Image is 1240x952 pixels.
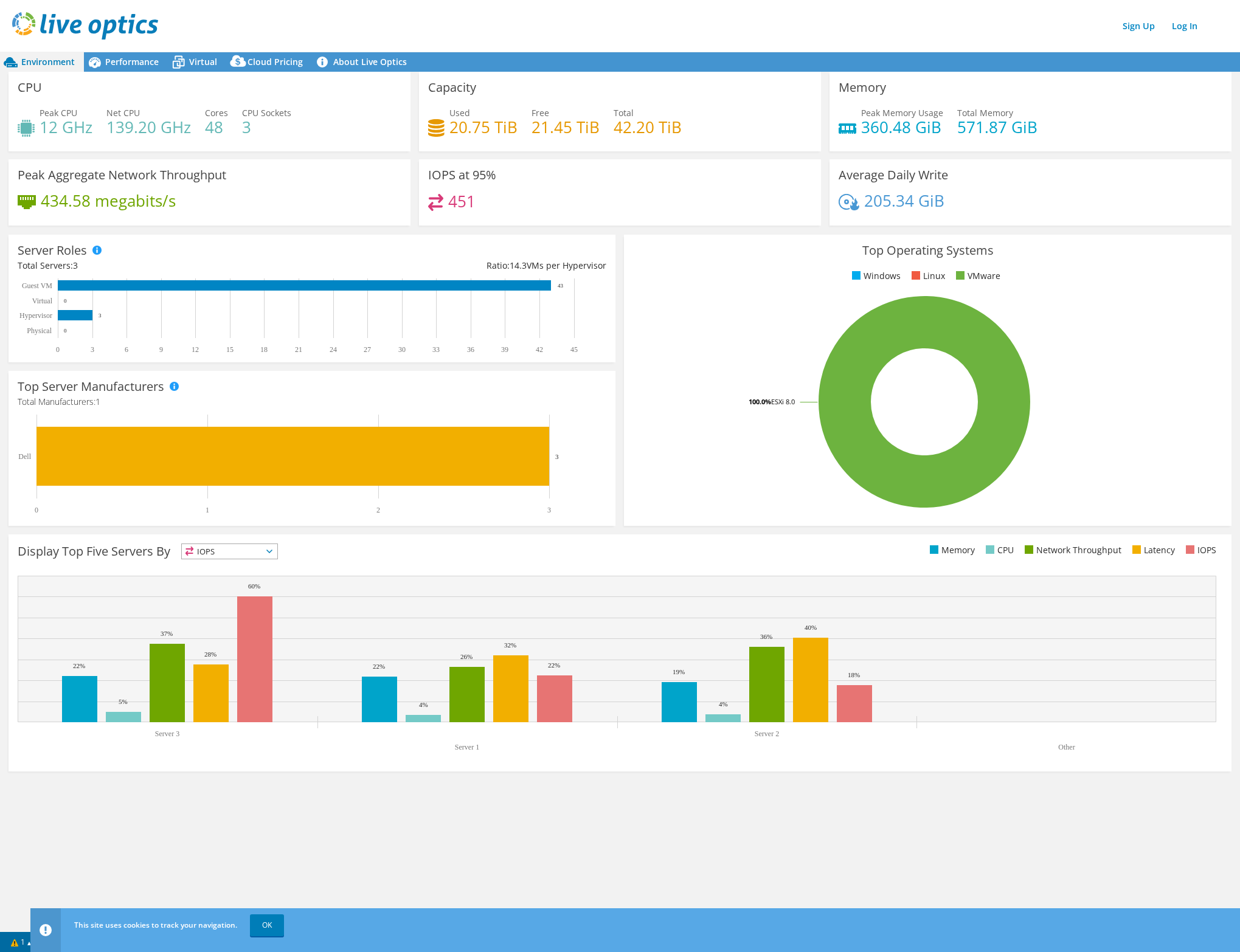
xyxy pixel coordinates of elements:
text: 3 [91,345,94,354]
h4: 360.48 GiB [861,120,943,134]
text: 28% [204,650,216,658]
text: 9 [159,345,163,354]
li: Linux [909,269,945,283]
h4: 42.20 TiB [614,120,682,134]
text: 0 [64,328,67,334]
text: Server 3 [155,730,179,738]
h4: 3 [242,120,291,134]
img: live_optics_svg.svg [12,12,158,40]
span: 14.3 [510,260,527,271]
div: Total Servers: [18,259,312,272]
a: Sign Up [1117,17,1161,35]
span: Cores [205,107,228,119]
text: 33 [432,345,440,354]
div: Ratio: VMs per Hypervisor [312,259,606,272]
text: 36% [760,633,772,640]
span: IOPS [182,544,277,559]
li: Windows [849,269,901,283]
h4: 571.87 GiB [957,120,1037,134]
text: 18 [260,345,268,354]
a: About Live Optics [312,52,416,72]
h3: CPU [18,81,42,94]
text: 36 [467,345,474,354]
text: 0 [56,345,60,354]
h3: Peak Aggregate Network Throughput [18,168,226,182]
text: 60% [248,582,260,590]
text: 42 [536,345,543,354]
a: 1 [2,934,40,950]
text: 12 [192,345,199,354]
h4: 12 GHz [40,120,92,134]
text: 3 [547,506,551,514]
span: Peak CPU [40,107,77,119]
li: IOPS [1183,543,1216,557]
text: 22% [73,662,85,669]
li: Memory [927,543,975,557]
h3: IOPS at 95% [428,168,496,182]
span: Net CPU [106,107,140,119]
span: Total [614,107,634,119]
text: 39 [501,345,508,354]
text: Other [1058,743,1075,751]
span: CPU Sockets [242,107,291,119]
a: OK [250,914,284,936]
text: 1 [206,506,209,514]
li: VMware [953,269,1000,283]
text: 3 [555,453,559,460]
span: Cloud Pricing [248,56,303,67]
h4: 139.20 GHz [106,120,191,134]
text: 32% [504,641,516,649]
span: Total Memory [957,107,1013,119]
text: 30 [398,345,406,354]
text: 3 [99,312,102,319]
text: 19% [673,668,685,675]
h4: 205.34 GiB [864,194,944,207]
span: Virtual [189,56,217,67]
text: Hypervisor [19,311,52,320]
text: 43 [558,283,564,289]
text: 4% [719,700,728,708]
span: 3 [73,260,78,271]
h3: Server Roles [18,244,87,257]
text: 4% [419,701,428,708]
text: 26% [460,653,473,660]
tspan: 100.0% [749,397,771,406]
text: 5% [119,698,128,705]
text: 22% [373,663,385,670]
text: Physical [27,326,52,335]
text: 22% [548,661,560,669]
li: Network Throughput [1022,543,1121,557]
span: This site uses cookies to track your navigation. [74,920,237,930]
text: Dell [18,452,31,461]
text: 0 [64,298,67,304]
text: 24 [330,345,337,354]
h4: 21.45 TiB [532,120,600,134]
span: Environment [21,56,75,67]
text: Guest VM [22,281,52,290]
text: 6 [125,345,128,354]
text: Server 2 [755,730,779,738]
h4: 48 [205,120,228,134]
text: 2 [376,506,380,514]
li: CPU [983,543,1014,557]
h3: Top Operating Systems [633,244,1222,257]
text: Server 1 [455,743,479,751]
a: Log In [1166,17,1204,35]
h4: 20.75 TiB [449,120,518,134]
span: 1 [95,396,100,407]
text: 37% [161,630,173,637]
h3: Memory [839,81,886,94]
span: Performance [105,56,159,67]
text: 40% [805,624,817,631]
text: 27 [364,345,371,354]
text: 0 [35,506,38,514]
span: Peak Memory Usage [861,107,943,119]
tspan: ESXi 8.0 [771,397,795,406]
text: 45 [570,345,578,354]
text: 21 [295,345,302,354]
text: Virtual [32,297,53,305]
span: Free [532,107,549,119]
span: Used [449,107,470,119]
h4: 451 [448,195,476,208]
li: Latency [1129,543,1175,557]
